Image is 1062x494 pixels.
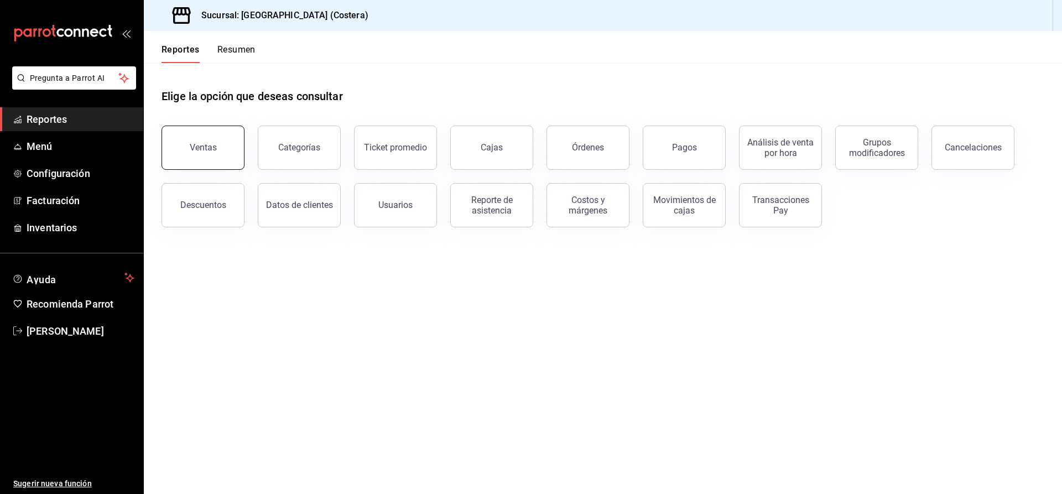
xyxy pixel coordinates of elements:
[450,126,533,170] button: Cajas
[643,126,726,170] button: Pagos
[572,142,604,153] div: Órdenes
[746,137,815,158] div: Análisis de venta por hora
[12,66,136,90] button: Pregunta a Parrot AI
[672,142,697,153] div: Pagos
[354,183,437,227] button: Usuarios
[8,80,136,92] a: Pregunta a Parrot AI
[643,183,726,227] button: Movimientos de cajas
[192,9,368,22] h3: Sucursal: [GEOGRAPHIC_DATA] (Costera)
[554,195,622,216] div: Costos y márgenes
[945,142,1002,153] div: Cancelaciones
[835,126,918,170] button: Grupos modificadores
[931,126,1014,170] button: Cancelaciones
[278,142,320,153] div: Categorías
[27,166,134,181] span: Configuración
[266,200,333,210] div: Datos de clientes
[27,220,134,235] span: Inventarios
[842,137,911,158] div: Grupos modificadores
[162,44,256,63] div: navigation tabs
[546,183,629,227] button: Costos y márgenes
[258,126,341,170] button: Categorías
[27,139,134,154] span: Menú
[162,183,244,227] button: Descuentos
[122,29,131,38] button: open_drawer_menu
[190,142,217,153] div: Ventas
[364,142,427,153] div: Ticket promedio
[162,126,244,170] button: Ventas
[450,183,533,227] button: Reporte de asistencia
[30,72,119,84] span: Pregunta a Parrot AI
[27,193,134,208] span: Facturación
[378,200,413,210] div: Usuarios
[162,44,200,63] button: Reportes
[481,142,503,153] div: Cajas
[162,88,343,105] h1: Elige la opción que deseas consultar
[739,126,822,170] button: Análisis de venta por hora
[546,126,629,170] button: Órdenes
[13,478,134,490] span: Sugerir nueva función
[27,271,120,284] span: Ayuda
[354,126,437,170] button: Ticket promedio
[217,44,256,63] button: Resumen
[27,297,134,311] span: Recomienda Parrot
[27,324,134,339] span: [PERSON_NAME]
[258,183,341,227] button: Datos de clientes
[27,112,134,127] span: Reportes
[650,195,719,216] div: Movimientos de cajas
[746,195,815,216] div: Transacciones Pay
[739,183,822,227] button: Transacciones Pay
[180,200,226,210] div: Descuentos
[457,195,526,216] div: Reporte de asistencia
